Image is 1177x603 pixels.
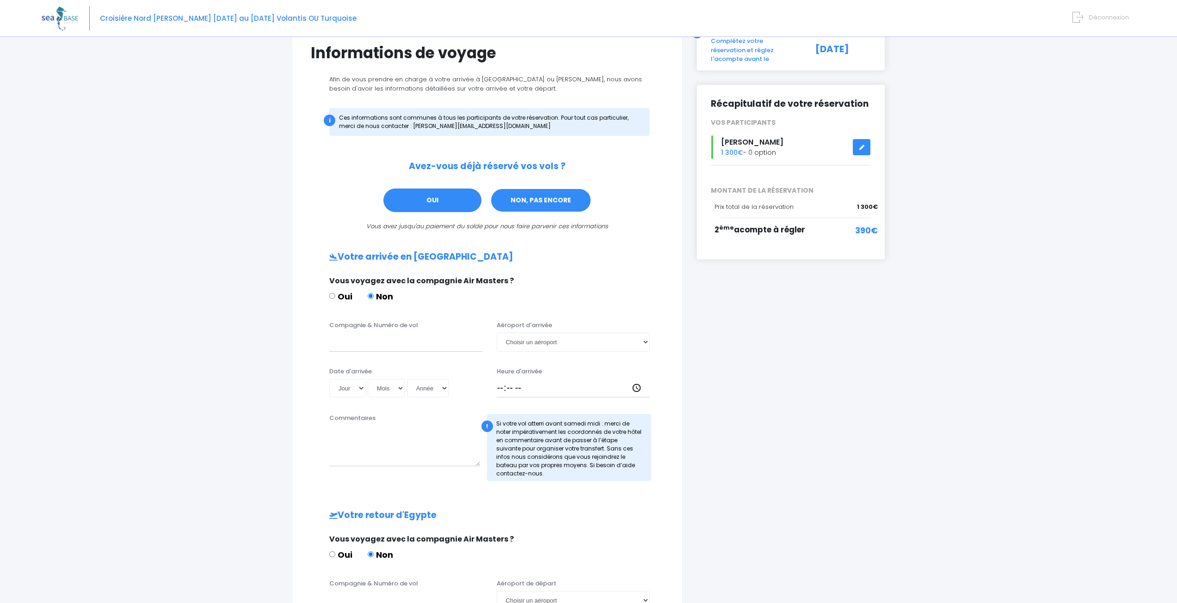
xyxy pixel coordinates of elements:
div: [DATE] [805,37,878,64]
div: ! [481,420,493,432]
input: Non [368,293,374,299]
div: i [324,115,335,126]
span: [PERSON_NAME] [721,137,783,147]
p: Afin de vous prendre en charge à votre arrivée à [GEOGRAPHIC_DATA] ou [PERSON_NAME], nous avons b... [311,75,664,93]
label: Non [368,548,393,561]
div: Si votre vol atterri avant samedi midi : merci de noter impérativement les coordonnés de votre hô... [487,414,652,481]
input: Oui [329,293,335,299]
h2: Votre arrivée en [GEOGRAPHIC_DATA] [311,252,664,262]
a: NON, PAS ENCORE [490,188,592,213]
span: 1 300€ [857,202,878,212]
span: Vous voyagez avec la compagnie Air Masters ? [329,275,514,286]
label: Aéroport d'arrivée [497,321,552,330]
label: Oui [329,290,352,303]
span: Prix total de la réservation [715,202,794,211]
a: OUI [383,189,481,213]
span: MONTANT DE LA RÉSERVATION [704,186,878,195]
label: Aéroport de départ [497,579,556,588]
span: Croisière Nord [PERSON_NAME] [DATE] au [DATE] Volantis OU Turquoise [100,13,357,23]
span: 2 acompte à régler [715,224,805,235]
label: Compagnie & Numéro de vol [329,321,418,330]
span: Vous voyagez avec la compagnie Air Masters ? [329,534,514,544]
h2: Avez-vous déjà réservé vos vols ? [311,161,664,172]
span: Déconnexion [1089,13,1129,22]
div: - 0 option [704,135,878,159]
label: Date d'arrivée [329,367,372,376]
label: Commentaires [329,414,376,423]
input: Oui [329,551,335,557]
h2: Votre retour d'Egypte [311,510,664,521]
label: Non [368,290,393,303]
label: Heure d'arrivée [497,367,542,376]
h1: Informations de voyage [311,44,664,62]
h2: Récapitulatif de votre réservation [711,99,871,110]
label: Compagnie & Numéro de vol [329,579,418,588]
div: VOS PARTICIPANTS [704,118,878,128]
span: 1 300€ [721,148,743,157]
div: Ces informations sont communes à tous les participants de votre réservation. Pour tout cas partic... [329,108,650,136]
input: Non [368,551,374,557]
label: Oui [329,548,352,561]
sup: ème [719,224,734,231]
i: Vous avez jusqu'au paiement du solde pour nous faire parvenir ces informations [366,222,608,231]
span: 390€ [855,224,878,237]
div: Complétez votre réservation et réglez l'acompte avant le [704,37,805,64]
